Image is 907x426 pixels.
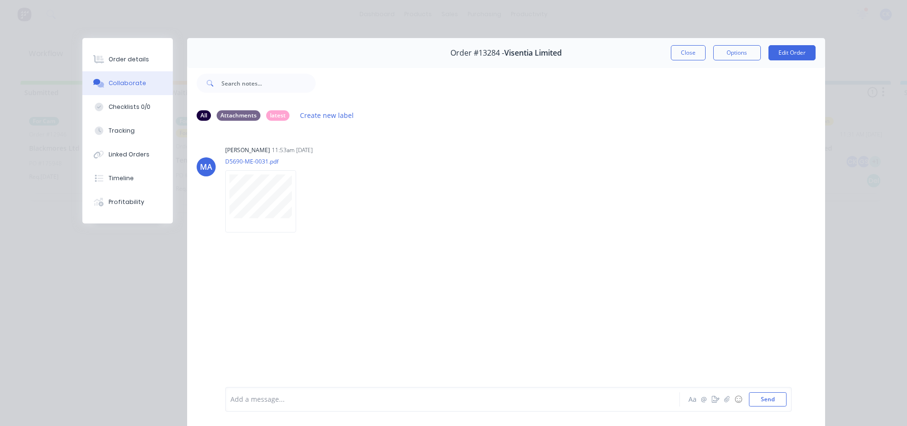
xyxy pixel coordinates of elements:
div: Timeline [109,174,134,183]
span: Order #13284 - [450,48,504,58]
button: Linked Orders [82,143,173,166]
div: Profitability [109,198,144,206]
div: Collaborate [109,79,146,87]
button: Collaborate [82,71,173,95]
div: [PERSON_NAME] [225,146,270,155]
button: Profitability [82,190,173,214]
button: Edit Order [768,45,816,60]
button: Close [671,45,706,60]
button: Create new label [295,109,359,122]
div: MA [200,161,212,173]
button: Timeline [82,166,173,190]
div: latest [266,110,289,121]
button: Order details [82,48,173,71]
button: Checklists 0/0 [82,95,173,119]
div: All [197,110,211,121]
button: ☺ [733,394,744,405]
button: @ [698,394,710,405]
button: Aa [687,394,698,405]
div: Order details [109,55,149,64]
div: Tracking [109,126,135,135]
span: Visentia Limited [504,48,562,58]
input: Search notes... [221,74,316,93]
div: Checklists 0/0 [109,103,150,111]
div: 11:53am [DATE] [272,146,313,155]
button: Options [713,45,761,60]
div: Attachments [217,110,260,121]
button: Send [749,392,787,407]
p: D5690-ME-0031.pdf [225,157,306,165]
button: Tracking [82,119,173,143]
div: Linked Orders [109,150,150,159]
